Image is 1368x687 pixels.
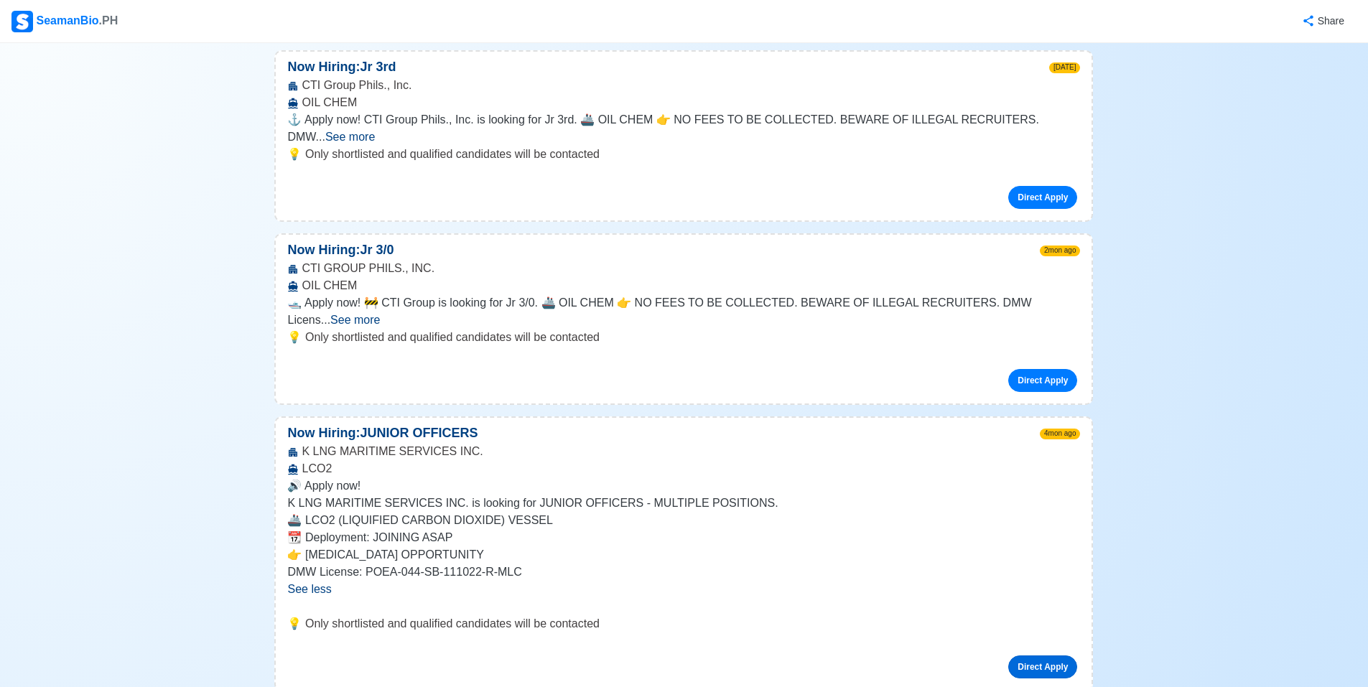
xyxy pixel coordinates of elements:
[321,314,381,326] span: ...
[276,260,1092,294] div: CTI GROUP PHILS., INC. OIL CHEM
[287,296,1031,326] span: 🛥️ Apply now! 🚧 CTI Group is looking for Jr 3/0. 🚢 OIL CHEM 👉 NO FEES TO BE COLLECTED. BEWARE OF ...
[276,57,407,77] p: Now Hiring: Jr 3rd
[276,443,1092,477] div: K LNG MARITIME SERVICES INC. LCO2
[287,546,1080,564] p: 👉 [MEDICAL_DATA] OPPORTUNITY
[276,77,1092,111] div: CTI Group Phils., Inc. OIL CHEM
[287,113,1038,143] span: ⚓ Apply now! CTI Group Phils., Inc. is looking for Jr 3rd. 🚢 OIL CHEM 👉 NO FEES TO BE COLLECTED. ...
[287,529,1080,546] p: 📆 Deployment: JOINING ASAP
[1040,429,1080,439] span: 4mon ago
[1008,186,1077,209] a: Direct Apply
[325,131,375,143] span: See more
[287,146,1080,163] p: 💡 Only shortlisted and qualified candidates will be contacted
[276,240,405,260] p: Now Hiring: Jr 3/0
[11,11,33,32] img: Logo
[287,477,1080,495] p: 🔊 Apply now!
[1008,655,1077,678] a: Direct Apply
[1008,369,1077,392] a: Direct Apply
[1049,62,1080,73] span: [DATE]
[330,314,380,326] span: See more
[287,615,1080,632] p: 💡 Only shortlisted and qualified candidates will be contacted
[287,512,1080,529] p: 🚢 LCO2 (LIQUIFIED CARBON DIOXIDE) VESSEL
[287,583,331,595] span: See less
[99,14,118,27] span: .PH
[316,131,376,143] span: ...
[287,495,1080,512] p: K LNG MARITIME SERVICES INC. is looking for JUNIOR OFFICERS - MULTIPLE POSITIONS.
[1288,7,1357,35] button: Share
[287,329,1080,346] p: 💡 Only shortlisted and qualified candidates will be contacted
[1040,246,1080,256] span: 2mon ago
[287,564,1080,581] p: DMW License: POEA-044-SB-111022-R-MLC
[11,11,118,32] div: SeamanBio
[276,424,489,443] p: Now Hiring: JUNIOR OFFICERS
